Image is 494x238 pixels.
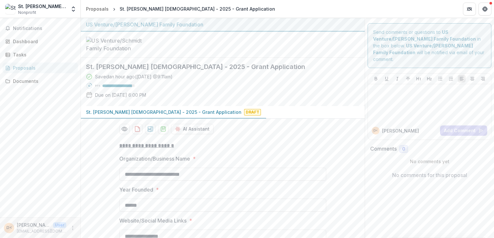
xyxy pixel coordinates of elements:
[415,75,423,83] button: Heading 1
[402,146,405,152] span: 0
[370,158,489,165] p: No comments yet
[468,75,476,83] button: Align Center
[436,75,444,83] button: Bullet List
[5,4,16,14] img: St. John Nepomucene Catholic
[478,3,491,15] button: Get Help
[393,75,401,83] button: Italicize
[145,124,156,134] button: download-proposal
[18,3,66,10] div: St. [PERSON_NAME] [DEMOGRAPHIC_DATA]
[13,38,73,45] div: Dashboard
[86,37,151,52] img: US Venture/Schmidt Family Foundation
[382,127,419,134] p: [PERSON_NAME]
[86,109,242,115] p: St. [PERSON_NAME] [DEMOGRAPHIC_DATA] - 2025 - Grant Application
[119,217,187,224] p: Website/Social Media Links
[53,222,66,228] p: User
[3,63,78,73] a: Proposals
[119,124,130,134] button: Preview 55e4a78a-d578-48f5-8f86-73afcde1e62c-0.pdf
[447,75,455,83] button: Ordered List
[132,124,143,134] button: download-proposal
[440,125,487,136] button: Add Comment
[86,63,349,71] h2: St. [PERSON_NAME] [DEMOGRAPHIC_DATA] - 2025 - Grant Application
[18,10,36,15] span: Nonprofit
[86,5,109,12] div: Proposals
[3,49,78,60] a: Tasks
[95,92,146,98] p: Due on [DATE] 6:00 PM
[95,84,100,88] p: 91 %
[13,78,73,84] div: Documents
[17,222,50,228] p: [PERSON_NAME] <[EMAIL_ADDRESS][DOMAIN_NAME]>
[3,76,78,86] a: Documents
[404,75,412,83] button: Strike
[83,4,278,14] nav: breadcrumb
[83,4,111,14] a: Proposals
[372,75,380,83] button: Bold
[3,23,78,34] button: Notifications
[13,64,73,71] div: Proposals
[119,155,190,163] p: Organization/Business Name
[6,226,12,230] div: Dan Valentyn <dvalentyn74@gmail.com>
[13,51,73,58] div: Tasks
[13,26,75,31] span: Notifications
[368,23,491,68] div: Send comments or questions to in the box below. will be notified via email of your comment.
[69,3,78,15] button: Open entity switcher
[3,36,78,47] a: Dashboard
[119,186,153,193] p: Year Founded
[392,171,467,179] p: No comments for this proposal
[479,75,487,83] button: Align Right
[370,146,397,152] h2: Comments
[244,109,261,115] span: Draft
[120,5,275,12] div: St. [PERSON_NAME] [DEMOGRAPHIC_DATA] - 2025 - Grant Application
[95,73,173,80] div: Saved an hour ago ( [DATE] @ 9:11am )
[463,3,476,15] button: Partners
[69,224,77,232] button: More
[383,75,391,83] button: Underline
[458,75,466,83] button: Align Left
[373,43,473,55] strong: US Venture/[PERSON_NAME] Family Foundation
[86,21,360,28] div: US Venture/[PERSON_NAME] Family Foundation
[17,228,66,234] p: [EMAIL_ADDRESS][DOMAIN_NAME]
[158,124,168,134] button: download-proposal
[373,129,378,132] div: Dan Valentyn <dvalentyn74@gmail.com>
[425,75,433,83] button: Heading 2
[171,124,214,134] button: AI Assistant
